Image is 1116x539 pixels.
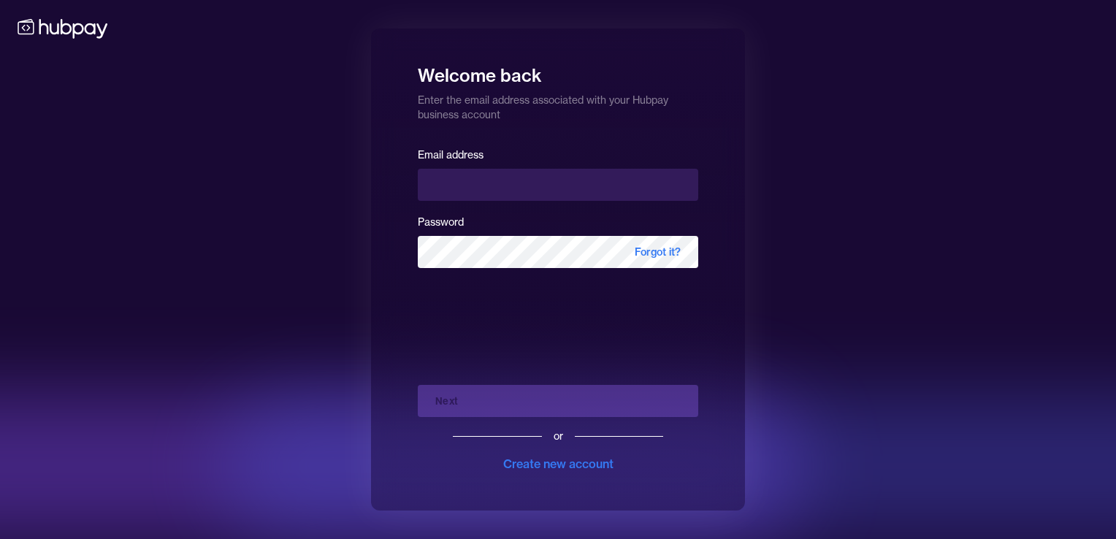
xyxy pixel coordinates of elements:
p: Enter the email address associated with your Hubpay business account [418,87,698,122]
div: or [554,429,563,443]
span: Forgot it? [617,236,698,268]
div: Create new account [503,455,614,473]
label: Email address [418,148,484,161]
label: Password [418,215,464,229]
h1: Welcome back [418,55,698,87]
